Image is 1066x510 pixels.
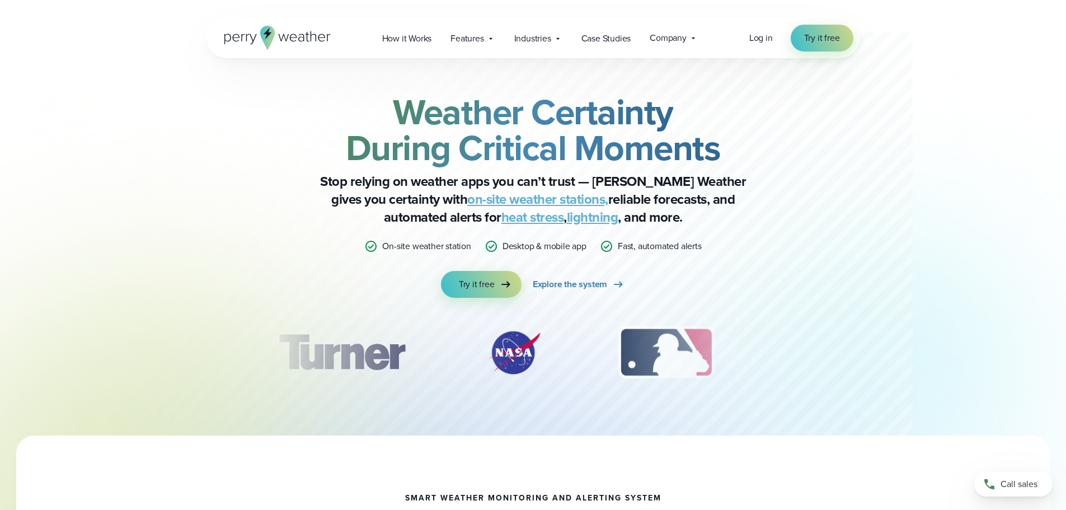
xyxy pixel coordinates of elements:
p: Stop relying on weather apps you can’t trust — [PERSON_NAME] Weather gives you certainty with rel... [309,172,757,226]
span: Try it free [804,31,840,45]
span: Explore the system [533,278,607,291]
h1: smart weather monitoring and alerting system [405,494,661,503]
a: Log in [749,31,773,45]
a: heat stress [501,207,564,227]
p: Fast, automated alerts [618,240,702,253]
a: Explore the system [533,271,625,298]
a: Try it free [791,25,853,52]
span: Industries [514,32,551,45]
span: How it Works [382,32,432,45]
span: Log in [749,31,773,44]
img: NASA.svg [475,325,553,381]
img: Turner-Construction_1.svg [262,325,421,381]
span: Call sales [1001,478,1037,491]
strong: Weather Certainty During Critical Moments [346,86,721,174]
a: Case Studies [572,27,641,50]
div: 3 of 12 [607,325,725,381]
div: 2 of 12 [475,325,553,381]
span: Try it free [459,278,495,291]
img: MLB.svg [607,325,725,381]
p: On-site weather station [382,240,471,253]
a: Call sales [974,472,1053,497]
span: Features [450,32,483,45]
div: 1 of 12 [262,325,421,381]
p: Desktop & mobile app [503,240,586,253]
a: Try it free [441,271,522,298]
div: 4 of 12 [779,325,868,381]
div: slideshow [262,325,804,386]
img: PGA.svg [779,325,868,381]
a: lightning [567,207,618,227]
span: Case Studies [581,32,631,45]
span: Company [650,31,687,45]
a: on-site weather stations, [467,189,608,209]
a: How it Works [373,27,442,50]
